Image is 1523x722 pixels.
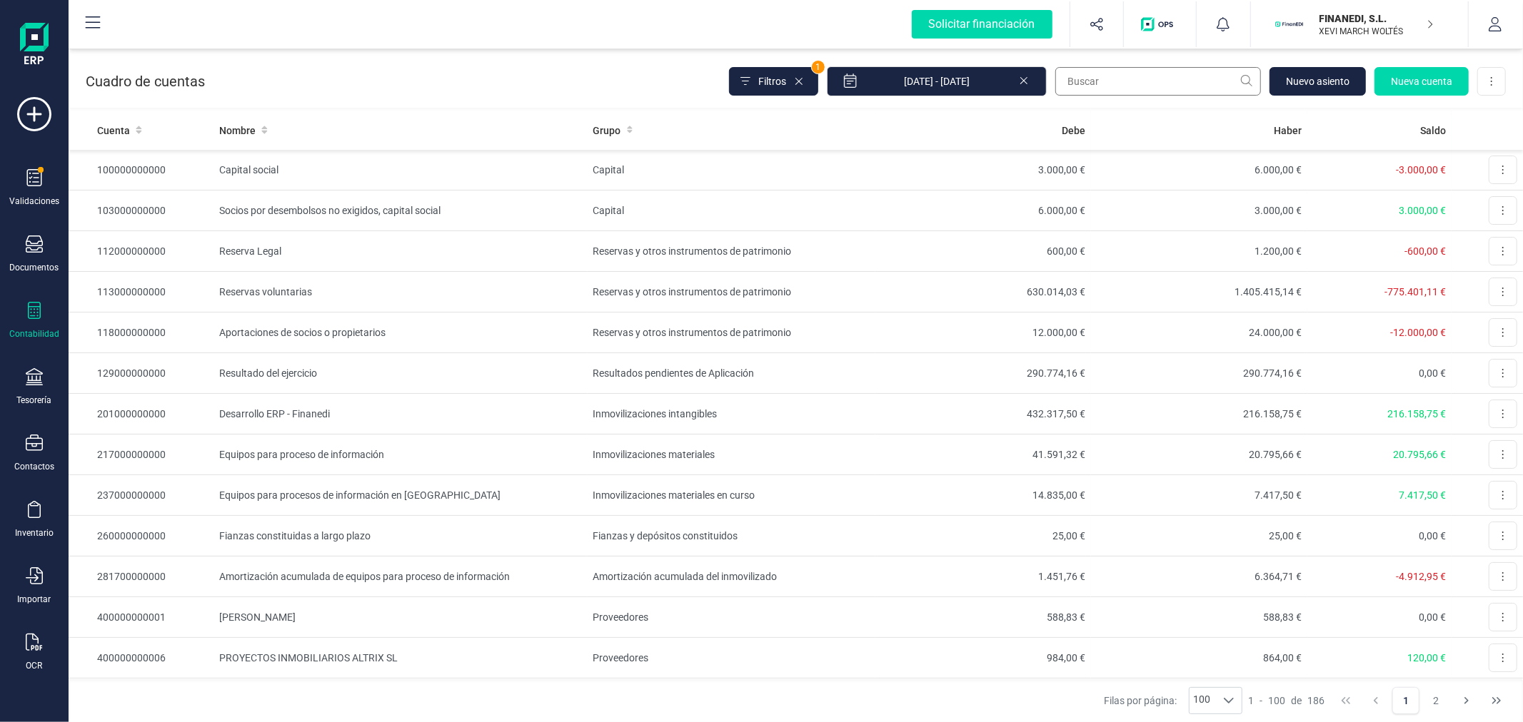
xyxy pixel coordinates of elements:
[1320,26,1434,37] p: XEVI MARCH WOLTÉS
[69,556,213,597] td: 281700000000
[912,10,1052,39] div: Solicitar financiación
[213,312,588,353] td: Aportaciones de socios o propietarios
[588,475,875,516] td: Inmovilizaciones materiales en curso
[1190,688,1215,713] span: 100
[588,231,875,272] td: Reservas y otros instrumentos de patrimonio
[18,594,51,605] div: Importar
[588,394,875,434] td: Inmovilizaciones intangibles
[213,556,588,597] td: Amortización acumulada de equipos para proceso de información
[875,353,1092,394] td: 290.774,16 €
[1286,74,1349,88] span: Nuevo asiento
[213,638,588,678] td: PROYECTOS INMOBILIARIOS ALTRIX SL
[1091,556,1307,597] td: 6.364,71 €
[1132,1,1187,47] button: Logo de OPS
[69,190,213,231] td: 103000000000
[1091,353,1307,394] td: 290.774,16 €
[875,678,1092,719] td: 803,07 €
[20,23,49,68] img: Logo Finanedi
[875,150,1092,190] td: 3.000,00 €
[1387,408,1446,420] span: 216.158,75 €
[69,516,213,556] td: 260000000000
[69,638,213,678] td: 400000000006
[1091,516,1307,556] td: 25,00 €
[588,434,875,475] td: Inmovilizaciones materiales
[1362,687,1389,714] button: Previous Page
[588,597,875,638] td: Proveedores
[213,190,588,231] td: Socios por desembolsos no exigidos, capital social
[1091,150,1307,190] td: 6.000,00 €
[17,395,52,406] div: Tesorería
[588,678,875,719] td: Proveedores
[1291,693,1302,708] span: de
[1248,693,1325,708] div: -
[812,61,825,73] span: 1
[1055,67,1261,96] input: Buscar
[1274,123,1302,138] span: Haber
[213,597,588,638] td: [PERSON_NAME]
[15,527,54,539] div: Inventario
[213,272,588,312] td: Reservas voluntarias
[219,123,256,138] span: Nombre
[1091,231,1307,272] td: 1.200,00 €
[1384,286,1446,298] span: -775.401,11 €
[1483,687,1510,714] button: Last Page
[69,394,213,434] td: 201000000000
[875,394,1092,434] td: 432.317,50 €
[588,516,875,556] td: Fianzas y depósitos constituidos
[69,231,213,272] td: 112000000000
[1248,693,1254,708] span: 1
[875,190,1092,231] td: 6.000,00 €
[588,312,875,353] td: Reservas y otros instrumentos de patrimonio
[875,475,1092,516] td: 14.835,00 €
[1307,693,1325,708] span: 186
[588,272,875,312] td: Reservas y otros instrumentos de patrimonio
[875,312,1092,353] td: 12.000,00 €
[588,190,875,231] td: Capital
[593,123,621,138] span: Grupo
[1396,164,1446,176] span: -3.000,00 €
[213,231,588,272] td: Reserva Legal
[1091,597,1307,638] td: 588,83 €
[26,660,43,671] div: OCR
[14,461,54,472] div: Contactos
[1422,687,1449,714] button: Page 2
[1332,687,1359,714] button: First Page
[69,434,213,475] td: 217000000000
[213,150,588,190] td: Capital social
[588,353,875,394] td: Resultados pendientes de Aplicación
[1419,367,1446,379] span: 0,00 €
[69,312,213,353] td: 118000000000
[1392,687,1419,714] button: Page 1
[1268,693,1285,708] span: 100
[588,638,875,678] td: Proveedores
[1105,687,1243,714] div: Filas por página:
[1091,190,1307,231] td: 3.000,00 €
[588,556,875,597] td: Amortización acumulada del inmovilizado
[1091,272,1307,312] td: 1.405.415,14 €
[1091,394,1307,434] td: 216.158,75 €
[69,597,213,638] td: 400000000001
[1274,9,1305,40] img: FI
[69,678,213,719] td: 400000000010
[10,262,59,273] div: Documentos
[213,353,588,394] td: Resultado del ejercicio
[588,150,875,190] td: Capital
[213,516,588,556] td: Fianzas constituidas a largo plazo
[1391,74,1452,88] span: Nueva cuenta
[1091,638,1307,678] td: 864,00 €
[875,638,1092,678] td: 984,00 €
[1404,245,1446,257] span: -600,00 €
[213,475,588,516] td: Equipos para procesos de información en [GEOGRAPHIC_DATA]
[1453,687,1480,714] button: Next Page
[1270,67,1366,96] button: Nuevo asiento
[1091,678,1307,719] td: 803,07 €
[1420,123,1446,138] span: Saldo
[97,123,130,138] span: Cuenta
[1399,205,1446,216] span: 3.000,00 €
[1374,67,1469,96] button: Nueva cuenta
[758,74,786,88] span: Filtros
[875,231,1092,272] td: 600,00 €
[1062,123,1085,138] span: Debe
[1268,1,1451,47] button: FIFINANEDI, S.L.XEVI MARCH WOLTÉS
[895,1,1070,47] button: Solicitar financiación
